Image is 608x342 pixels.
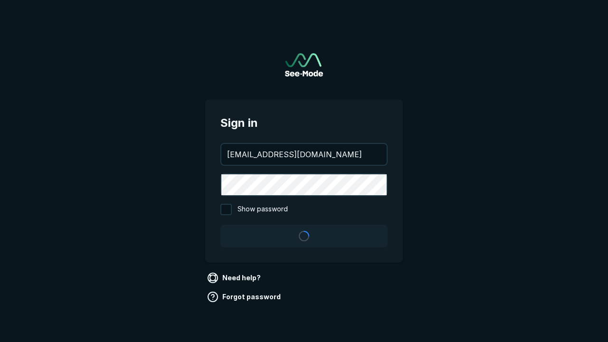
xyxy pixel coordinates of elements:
a: Forgot password [205,289,285,304]
input: your@email.com [221,144,387,165]
span: Show password [237,204,288,215]
a: Go to sign in [285,53,323,76]
span: Sign in [220,114,388,132]
img: See-Mode Logo [285,53,323,76]
a: Need help? [205,270,265,285]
